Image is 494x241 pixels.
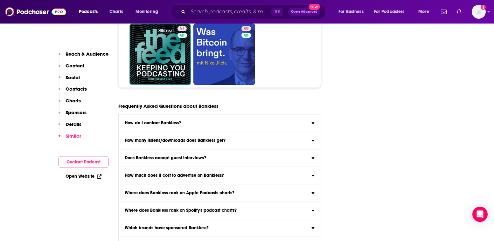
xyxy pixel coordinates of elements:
[177,4,332,19] div: Search podcasts, credits, & more...
[334,7,372,17] button: open menu
[66,98,81,104] p: Charts
[180,25,184,32] span: 51
[5,6,66,18] img: Podchaser - Follow, Share and Rate Podcasts
[291,10,317,13] span: Open Advanced
[59,156,108,168] button: Contact Podcast
[177,26,187,31] a: 51
[59,133,81,145] button: Similar
[454,6,464,17] a: Show notifications dropdown
[74,7,106,17] button: open menu
[472,207,488,222] div: Open Intercom Messenger
[288,8,320,16] button: Open AdvancedNew
[105,7,127,17] a: Charts
[338,7,364,16] span: For Business
[66,51,108,57] p: Reach & Audience
[125,138,226,143] h3: How many listens/downloads does Bankless get?
[125,121,181,125] h3: How do I contact Bankless?
[370,7,414,17] button: open menu
[125,191,234,195] h3: Where does Bankless rank on Apple Podcasts charts?
[59,63,84,74] button: Content
[472,5,486,19] button: Show profile menu
[59,51,108,63] button: Reach & Audience
[59,74,80,86] button: Social
[59,86,87,98] button: Contacts
[66,74,80,80] p: Social
[109,7,123,16] span: Charts
[374,7,405,16] span: For Podcasters
[438,6,449,17] a: Show notifications dropdown
[79,7,98,16] span: Podcasts
[241,26,251,31] a: 60
[136,7,158,16] span: Monitoring
[193,24,255,85] a: 60
[66,174,101,179] a: Open Website
[131,7,166,17] button: open menu
[66,109,87,115] p: Sponsors
[66,63,84,69] p: Content
[118,103,219,109] h3: Frequently Asked Questions about Bankless
[125,226,209,230] h3: Which brands have sponsored Bankless?
[472,5,486,19] span: Logged in as lily.gordon
[59,121,81,133] button: Details
[59,109,87,121] button: Sponsors
[66,133,81,139] p: Similar
[414,7,437,17] button: open menu
[59,98,81,109] button: Charts
[271,8,283,16] span: ⌘ K
[66,121,81,127] p: Details
[188,7,271,17] input: Search podcasts, credits, & more...
[125,208,237,213] h3: Where does Bankless rank on Spotify's podcast charts?
[309,4,320,10] span: New
[66,86,87,92] p: Contacts
[129,24,191,85] a: 51
[125,156,206,160] h3: Does Bankless accept guest interviews?
[125,173,224,178] h3: How much does it cost to advertise on Bankless?
[472,5,486,19] img: User Profile
[244,25,248,32] span: 60
[481,5,486,10] svg: Add a profile image
[418,7,429,16] span: More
